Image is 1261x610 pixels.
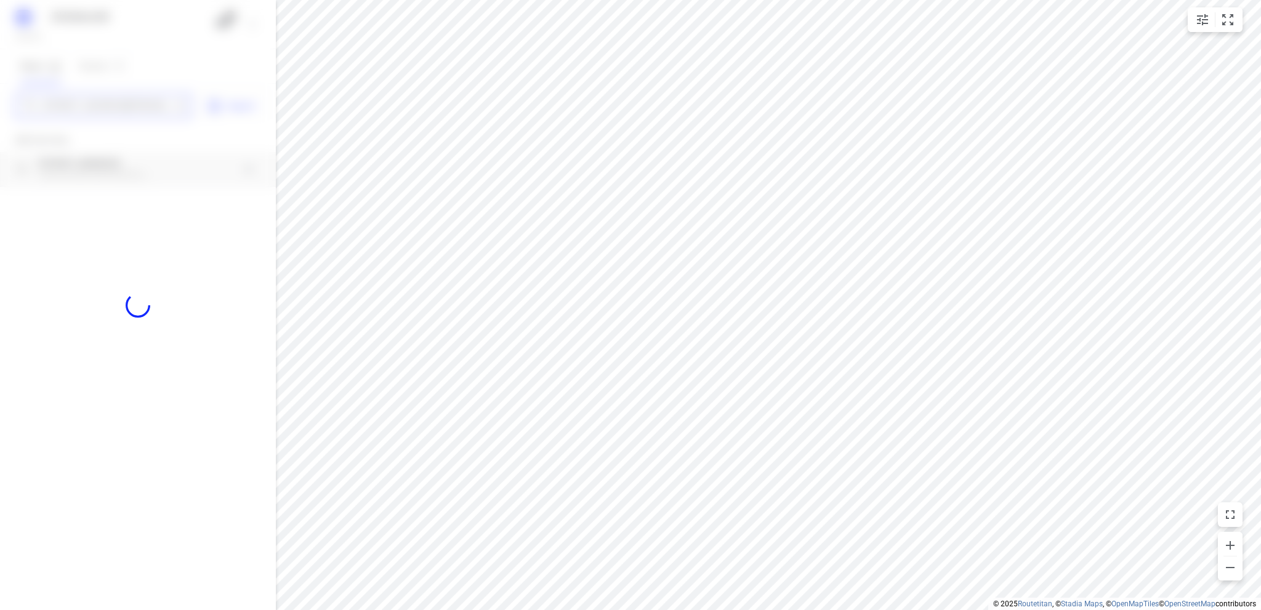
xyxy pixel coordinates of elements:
button: Fit zoom [1215,7,1240,32]
div: small contained button group [1188,7,1243,32]
a: OpenStreetMap [1164,600,1215,608]
button: Map settings [1190,7,1215,32]
a: OpenMapTiles [1111,600,1159,608]
a: Routetitan [1018,600,1052,608]
a: Stadia Maps [1061,600,1103,608]
li: © 2025 , © , © © contributors [993,600,1256,608]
